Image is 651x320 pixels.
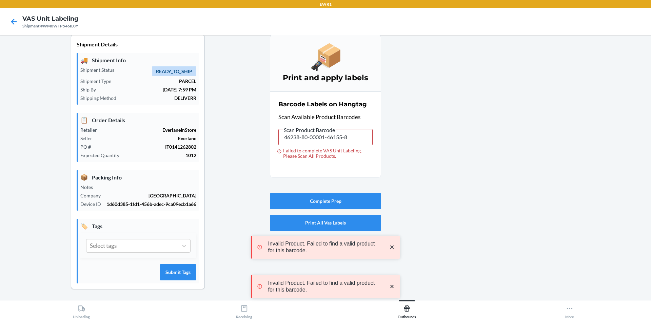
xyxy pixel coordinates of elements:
[268,240,382,254] p: Invalid Product. Failed to find a valid product for this barcode.
[80,56,88,65] span: 🚚
[320,1,332,7] p: EWR1
[389,283,395,290] svg: close toast
[80,221,88,231] span: 🏷️
[268,280,382,293] p: Invalid Product. Failed to find a valid product for this barcode.
[80,192,106,199] p: Company
[278,100,367,109] h2: Barcode Labels on Hangtag
[80,78,117,85] p: Shipment Type
[278,72,373,83] h3: Print and apply labels
[90,241,117,250] div: Select tags
[101,86,196,93] p: [DATE] 7:59 PM
[96,143,196,150] p: IT0141262802
[80,135,98,142] p: Seller
[565,302,574,319] div: More
[398,302,416,319] div: Outbounds
[80,56,196,65] p: Shipment Info
[270,193,381,209] button: Complete Prep
[325,300,488,319] button: Outbounds
[80,94,122,102] p: Shipping Method
[80,152,125,159] p: Expected Quantity
[77,40,199,50] p: Shipment Details
[117,78,196,85] p: PARCEL
[80,173,88,182] span: 📦
[102,126,196,133] p: EverlaneInStore
[22,14,79,23] h4: VAS Unit Labeling
[80,66,120,73] p: Shipment Status
[236,302,252,319] div: Receiving
[80,184,98,191] p: Notes
[80,115,196,125] p: Order Details
[80,86,101,93] p: Ship By
[73,302,90,319] div: Unloading
[488,300,651,319] button: More
[389,244,395,251] svg: close toast
[80,143,96,150] p: PO #
[22,23,79,29] div: Shipment #WM0WTP546IL0Y
[98,135,196,142] p: Everlane
[106,192,196,199] p: [GEOGRAPHIC_DATA]
[270,215,381,231] button: Print All Vas Labels
[283,127,336,133] span: Scan Product Barcode
[160,264,196,280] button: Submit Tags
[106,200,196,208] p: 1d60d385-1fd1-456b-adec-9ca09ecb1a66
[80,200,106,208] p: Device ID
[152,66,196,76] span: READY_TO_SHIP
[122,94,196,102] p: DELIVERR
[278,148,373,159] div: Failed to complete VAS Unit Labeling. Please Scan All Products.
[278,113,373,122] p: Scan Available Product Barcodes
[80,173,196,182] p: Packing Info
[278,129,373,145] input: Scan Product Barcode Failed to complete VAS Unit Labeling. Please Scan All Products.
[80,221,196,231] p: Tags
[80,115,88,125] span: 📋
[125,152,196,159] p: 1012
[163,300,325,319] button: Receiving
[80,126,102,133] p: Retailer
